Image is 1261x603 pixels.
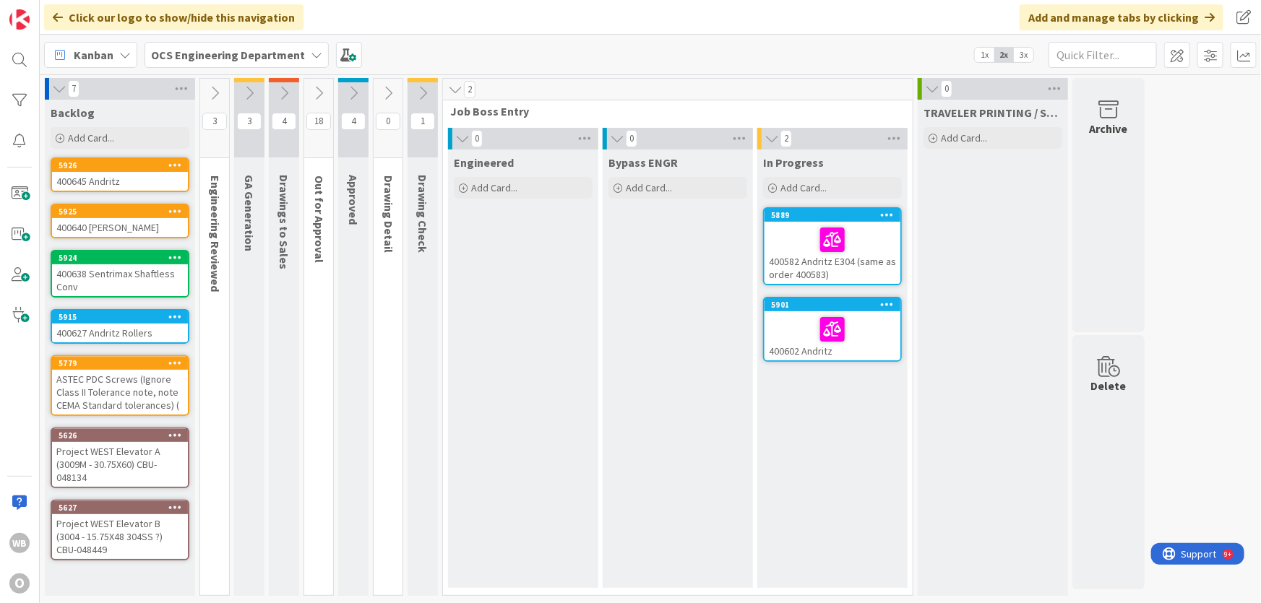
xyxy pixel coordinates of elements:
div: Archive [1090,120,1128,137]
div: 400582 Andritz E304 (same as order 400583) [765,222,900,284]
div: 5779ASTEC PDC Screws (Ignore Class II Tolerance note, note CEMA Standard tolerances) ( [52,357,188,415]
div: Delete [1091,377,1127,394]
div: 5626 [52,429,188,442]
span: 18 [306,113,331,130]
div: Project WEST Elevator B (3004 - 15.75X48 304SS ?) CBU-048449 [52,514,188,559]
span: Engineered [454,155,514,170]
div: 5626 [59,430,188,441]
a: 5915400627 Andritz Rollers [51,309,189,344]
a: 5924400638 Sentrimax Shaftless Conv [51,250,189,298]
div: Project WEST Elevator A (3009M - 30.75X60) CBU-048134 [52,442,188,487]
span: In Progress [763,155,824,170]
span: 7 [68,80,79,97]
span: Out for Approval [312,175,327,263]
a: 5889400582 Andritz E304 (same as order 400583) [763,207,902,285]
span: Approved [346,175,361,225]
span: Drawing Detail [382,175,396,253]
span: 2 [780,130,792,147]
span: Engineering Reviewed [208,175,223,292]
div: 5901 [771,300,900,310]
div: 400645 Andritz [52,172,188,191]
span: 3x [1014,48,1033,62]
div: 5627 [52,501,188,514]
div: 5901 [765,298,900,311]
span: 3 [237,113,262,130]
div: 5926 [59,160,188,170]
span: Drawing Check [416,175,430,253]
div: 5779 [52,357,188,370]
span: TRAVELER PRINTING / SCHEDULING [924,105,1062,120]
div: 5889 [765,209,900,222]
a: 5779ASTEC PDC Screws (Ignore Class II Tolerance note, note CEMA Standard tolerances) ( [51,355,189,416]
div: 5626Project WEST Elevator A (3009M - 30.75X60) CBU-048134 [52,429,188,487]
div: 5889 [771,210,900,220]
div: 5924400638 Sentrimax Shaftless Conv [52,251,188,296]
div: 5926 [52,159,188,172]
span: Support [30,2,66,19]
div: 5915 [52,311,188,324]
div: 5627Project WEST Elevator B (3004 - 15.75X48 304SS ?) CBU-048449 [52,501,188,559]
div: Click our logo to show/hide this navigation [44,4,304,30]
div: 9+ [73,6,80,17]
a: 5925400640 [PERSON_NAME] [51,204,189,238]
div: 5627 [59,503,188,513]
span: Bypass ENGR [608,155,678,170]
a: 5627Project WEST Elevator B (3004 - 15.75X48 304SS ?) CBU-048449 [51,500,189,560]
input: Quick Filter... [1049,42,1157,68]
span: Add Card... [68,131,114,144]
div: 5915 [59,312,188,322]
div: Add and manage tabs by clicking [1020,4,1223,30]
span: Add Card... [780,181,827,194]
div: O [9,573,30,594]
span: Add Card... [941,131,987,144]
span: 3 [202,113,227,130]
span: 2x [994,48,1014,62]
div: 5924 [52,251,188,264]
div: 5915400627 Andritz Rollers [52,311,188,342]
div: 5901400602 Andritz [765,298,900,360]
span: Drawings to Sales [277,175,291,269]
span: 2 [464,81,475,98]
span: Job Boss Entry [450,104,895,118]
span: Kanban [74,46,113,64]
span: 0 [626,130,637,147]
div: 5926400645 Andritz [52,159,188,191]
span: 0 [941,80,952,97]
div: ASTEC PDC Screws (Ignore Class II Tolerance note, note CEMA Standard tolerances) ( [52,370,188,415]
div: 5925400640 [PERSON_NAME] [52,205,188,237]
div: 5924 [59,253,188,263]
div: 5925 [59,207,188,217]
span: Add Card... [626,181,672,194]
div: WB [9,533,30,553]
div: 400602 Andritz [765,311,900,360]
span: Backlog [51,105,95,120]
a: 5901400602 Andritz [763,297,902,362]
div: 400627 Andritz Rollers [52,324,188,342]
span: 0 [471,130,483,147]
div: 5779 [59,358,188,368]
img: Visit kanbanzone.com [9,9,30,30]
span: 4 [341,113,366,130]
div: 400638 Sentrimax Shaftless Conv [52,264,188,296]
a: 5626Project WEST Elevator A (3009M - 30.75X60) CBU-048134 [51,428,189,488]
div: 5925 [52,205,188,218]
span: 0 [376,113,400,130]
span: 1 [410,113,435,130]
div: 400640 [PERSON_NAME] [52,218,188,237]
b: OCS Engineering Department [151,48,305,62]
span: 1x [975,48,994,62]
a: 5926400645 Andritz [51,157,189,192]
span: 4 [272,113,296,130]
span: GA Generation [242,175,257,251]
span: Add Card... [471,181,517,194]
div: 5889400582 Andritz E304 (same as order 400583) [765,209,900,284]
